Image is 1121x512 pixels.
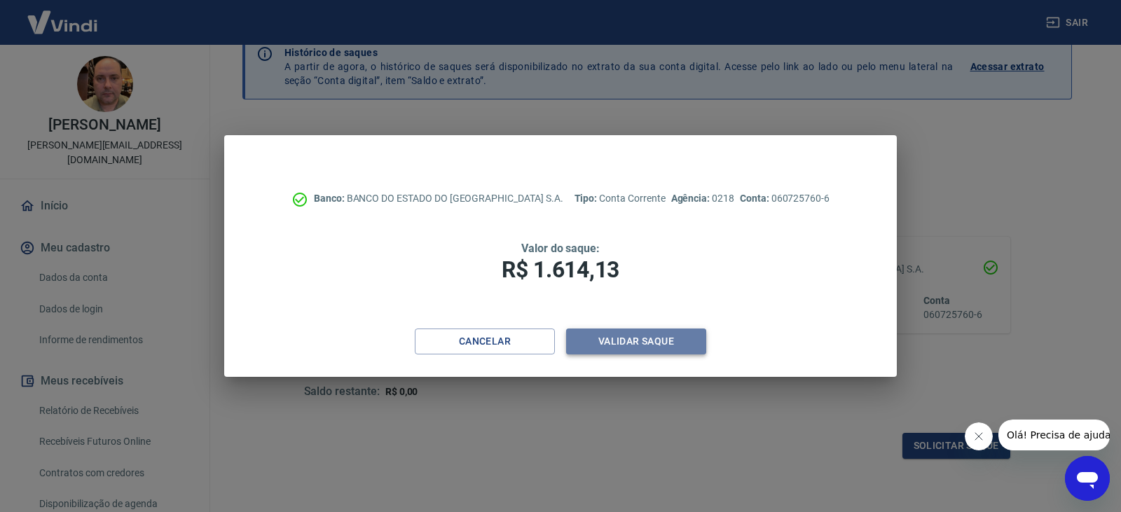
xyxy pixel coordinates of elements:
[965,422,993,450] iframe: Fechar mensagem
[998,420,1110,450] iframe: Mensagem da empresa
[740,193,771,204] span: Conta:
[671,193,713,204] span: Agência:
[502,256,619,283] span: R$ 1.614,13
[415,328,555,354] button: Cancelar
[314,193,347,204] span: Banco:
[575,193,600,204] span: Tipo:
[671,191,734,206] p: 0218
[521,242,600,255] span: Valor do saque:
[1065,456,1110,501] iframe: Botão para abrir a janela de mensagens
[740,191,830,206] p: 060725760-6
[575,191,666,206] p: Conta Corrente
[566,328,706,354] button: Validar saque
[8,10,118,21] span: Olá! Precisa de ajuda?
[314,191,563,206] p: BANCO DO ESTADO DO [GEOGRAPHIC_DATA] S.A.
